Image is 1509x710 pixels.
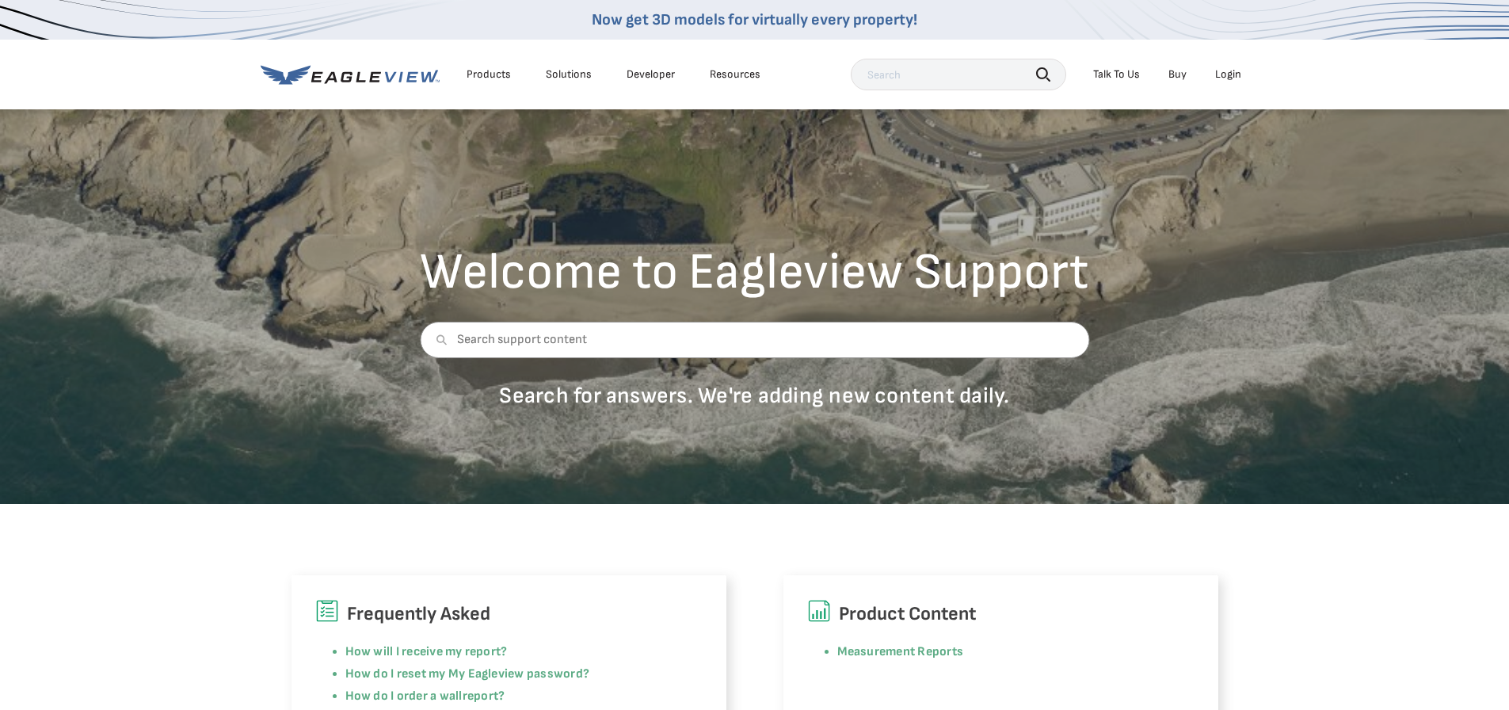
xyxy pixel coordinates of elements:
a: How will I receive my report? [345,644,508,659]
div: Solutions [546,67,592,82]
a: report [463,689,498,704]
a: Measurement Reports [837,644,964,659]
a: ? [498,689,505,704]
p: Search for answers. We're adding new content daily. [420,382,1089,410]
h2: Welcome to Eagleview Support [420,247,1089,298]
h6: Product Content [807,599,1195,629]
a: Buy [1168,67,1187,82]
input: Search [851,59,1066,90]
a: Developer [627,67,675,82]
a: How do I order a wall [345,689,463,704]
input: Search support content [420,322,1089,358]
div: Products [467,67,511,82]
a: Now get 3D models for virtually every property! [592,10,917,29]
div: Talk To Us [1093,67,1140,82]
div: Resources [710,67,760,82]
div: Login [1215,67,1241,82]
h6: Frequently Asked [315,599,703,629]
a: How do I reset my My Eagleview password? [345,666,590,681]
